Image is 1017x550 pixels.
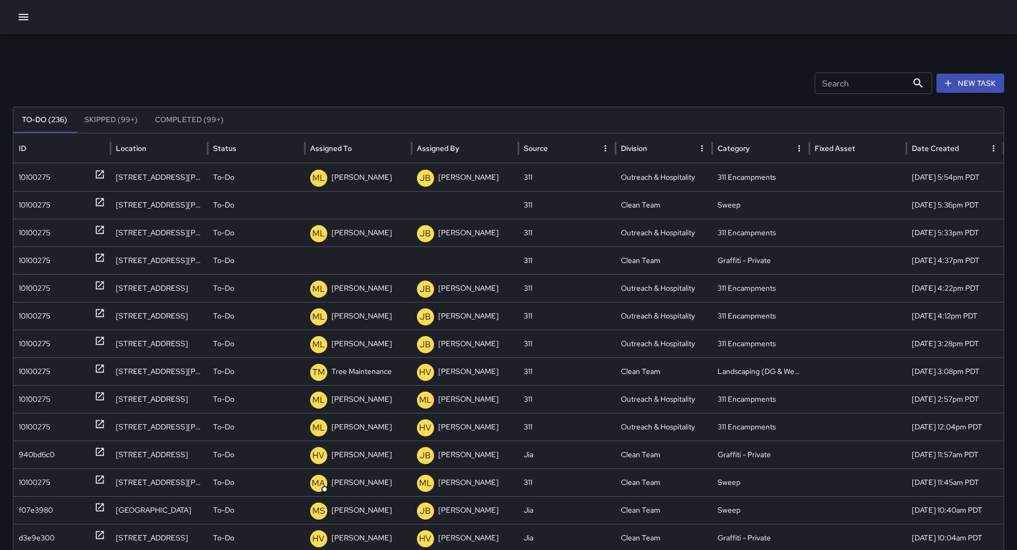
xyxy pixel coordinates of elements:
p: To-Do [213,192,234,219]
p: JB [420,505,431,517]
div: 964 Howard Street [111,219,208,246]
div: Graffiti - Private [712,246,809,274]
div: 311 Encampments [712,302,809,330]
div: 311 [518,302,616,330]
div: 10/8/2025, 10:40am PDT [906,496,1004,524]
p: JB [420,227,431,240]
p: HV [419,421,431,434]
p: [PERSON_NAME] [332,497,392,524]
div: Outreach & Hospitality [616,385,713,413]
div: 10100275 [19,358,50,385]
div: 10100275 [19,330,50,357]
div: 311 [518,468,616,496]
div: Clean Team [616,191,713,219]
div: Clean Team [616,468,713,496]
p: [PERSON_NAME] [438,219,499,246]
p: ML [419,477,432,490]
p: HV [312,449,325,462]
p: [PERSON_NAME] [332,219,392,246]
p: [PERSON_NAME] [438,302,499,330]
p: To-Do [213,413,234,441]
div: 10/8/2025, 3:08pm PDT [906,357,1004,385]
p: To-Do [213,441,234,468]
div: 311 [518,413,616,441]
div: 743a Minna Street [111,302,208,330]
p: [PERSON_NAME] [438,386,499,413]
div: 10/8/2025, 5:36pm PDT [906,191,1004,219]
p: [PERSON_NAME] [332,386,392,413]
div: 311 [518,357,616,385]
div: 10100275 [19,219,50,246]
button: Division column menu [695,141,709,156]
p: ML [419,394,432,406]
p: [PERSON_NAME] [438,469,499,496]
p: [PERSON_NAME] [332,330,392,357]
button: Skipped (99+) [76,107,146,133]
p: [PERSON_NAME] [438,413,499,441]
p: MS [312,505,325,517]
div: 989 Howard Street [111,246,208,274]
div: Clean Team [616,246,713,274]
div: 311 Encampments [712,274,809,302]
div: Assigned By [417,144,459,153]
div: Graffiti - Private [712,441,809,468]
div: Division [621,144,647,153]
p: HV [312,532,325,545]
p: ML [312,310,325,323]
div: 311 Encampments [712,163,809,191]
div: 311 [518,330,616,357]
div: 431 Jessie Street [111,468,208,496]
p: [PERSON_NAME] [332,469,392,496]
div: 311 Encampments [712,413,809,441]
p: MA [312,477,325,490]
div: Source [524,144,548,153]
div: 10/8/2025, 12:04pm PDT [906,413,1004,441]
p: [PERSON_NAME] [438,164,499,191]
div: Clean Team [616,357,713,385]
p: [PERSON_NAME] [438,358,499,385]
div: 311 [518,163,616,191]
div: f07e3980 [19,497,53,524]
div: Outreach & Hospitality [616,163,713,191]
p: JB [420,449,431,462]
div: 311 [518,274,616,302]
p: [PERSON_NAME] [438,275,499,302]
div: Outreach & Hospitality [616,330,713,357]
div: Clean Team [616,496,713,524]
div: 954 Howard Street [111,413,208,441]
div: 10100275 [19,247,50,274]
p: To-Do [213,497,234,524]
div: Sweep [712,191,809,219]
div: Outreach & Hospitality [616,219,713,246]
div: 537 Jessie Street [111,357,208,385]
div: 10/8/2025, 11:45am PDT [906,468,1004,496]
div: 10/8/2025, 5:33pm PDT [906,219,1004,246]
div: 954 Howard Street [111,163,208,191]
p: [PERSON_NAME] [332,441,392,468]
p: ML [312,283,325,296]
p: To-Do [213,302,234,330]
p: [PERSON_NAME] [332,413,392,441]
div: 10100275 [19,275,50,302]
p: [PERSON_NAME] [332,164,392,191]
div: 457 Minna Street [111,385,208,413]
p: ML [312,172,325,185]
div: 311 Encampments [712,219,809,246]
div: 10100275 [19,413,50,441]
div: Location [116,144,146,153]
p: To-Do [213,164,234,191]
div: Outreach & Hospitality [616,274,713,302]
div: 311 [518,219,616,246]
div: Category [718,144,750,153]
div: 311 [518,191,616,219]
div: 10100275 [19,469,50,496]
div: 940bd6c0 [19,441,54,468]
div: Jia [518,441,616,468]
p: ML [312,227,325,240]
p: To-Do [213,386,234,413]
p: To-Do [213,219,234,246]
div: 10/8/2025, 5:54pm PDT [906,163,1004,191]
p: [PERSON_NAME] [438,441,499,468]
div: 10/8/2025, 4:12pm PDT [906,302,1004,330]
p: ML [312,338,325,351]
